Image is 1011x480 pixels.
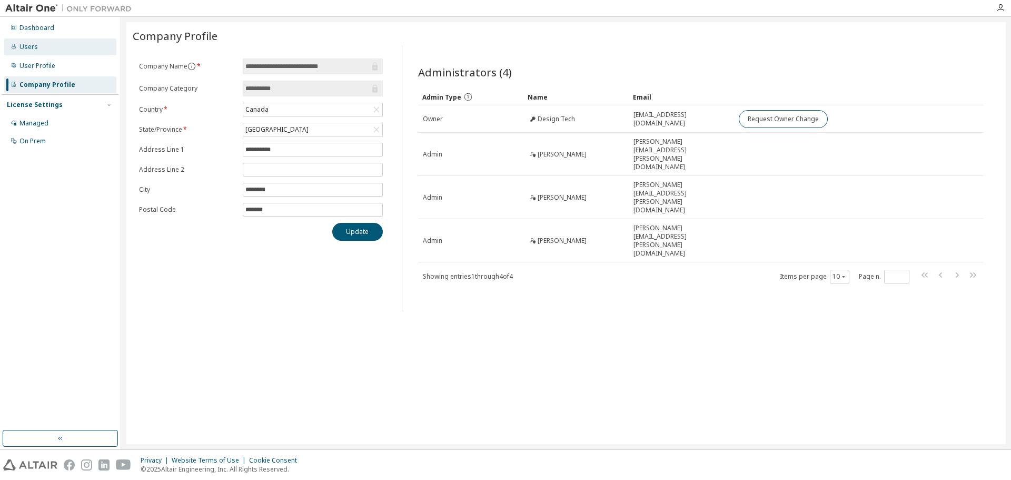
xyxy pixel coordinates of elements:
div: Users [19,43,38,51]
div: Name [528,89,625,105]
div: On Prem [19,137,46,145]
span: Administrators (4) [418,65,512,80]
img: instagram.svg [81,459,92,471]
label: City [139,185,236,194]
button: Request Owner Change [739,110,828,128]
span: Items per page [780,270,849,283]
img: linkedin.svg [98,459,110,471]
span: [PERSON_NAME] [538,237,587,245]
span: Admin [423,237,442,245]
span: [PERSON_NAME][EMAIL_ADDRESS][PERSON_NAME][DOMAIN_NAME] [633,138,729,171]
div: [GEOGRAPHIC_DATA] [243,123,382,136]
img: facebook.svg [64,459,75,471]
span: [PERSON_NAME][EMAIL_ADDRESS][PERSON_NAME][DOMAIN_NAME] [633,181,729,214]
span: Showing entries 1 through 4 of 4 [423,272,513,281]
span: [PERSON_NAME] [538,150,587,159]
div: [GEOGRAPHIC_DATA] [244,124,310,135]
span: [PERSON_NAME] [538,193,587,202]
img: youtube.svg [116,459,131,471]
span: Page n. [859,270,909,283]
label: Company Category [139,84,236,93]
label: Company Name [139,62,236,71]
p: © 2025 Altair Engineering, Inc. All Rights Reserved. [141,465,303,474]
label: Country [139,105,236,114]
label: Address Line 2 [139,165,236,174]
div: Dashboard [19,24,54,32]
div: License Settings [7,101,63,109]
label: Postal Code [139,205,236,214]
span: [PERSON_NAME][EMAIL_ADDRESS][PERSON_NAME][DOMAIN_NAME] [633,224,729,258]
label: State/Province [139,125,236,134]
span: [EMAIL_ADDRESS][DOMAIN_NAME] [633,111,729,128]
button: 10 [832,272,847,281]
span: Admin [423,193,442,202]
img: altair_logo.svg [3,459,57,471]
div: Company Profile [19,81,75,89]
div: Website Terms of Use [172,456,249,465]
div: Email [633,89,730,105]
button: information [187,62,196,71]
span: Company Profile [133,28,217,43]
div: Canada [243,103,382,116]
img: Altair One [5,3,137,14]
div: Canada [244,104,270,115]
span: Design Tech [538,115,575,123]
button: Update [332,223,383,241]
div: Privacy [141,456,172,465]
div: Managed [19,119,48,128]
label: Address Line 1 [139,145,236,154]
div: User Profile [19,62,55,70]
span: Admin [423,150,442,159]
div: Cookie Consent [249,456,303,465]
span: Admin Type [422,93,461,102]
span: Owner [423,115,443,123]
